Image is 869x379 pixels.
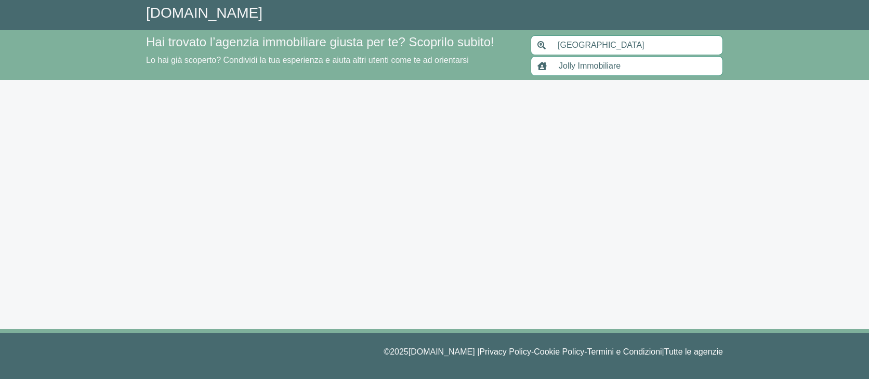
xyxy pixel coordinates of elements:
[146,35,518,50] h4: Hai trovato l’agenzia immobiliare giusta per te? Scoprilo subito!
[146,54,518,67] p: Lo hai già scoperto? Condividi la tua esperienza e aiuta altri utenti come te ad orientarsi
[534,347,584,356] a: Cookie Policy
[146,5,262,21] a: [DOMAIN_NAME]
[587,347,662,356] a: Termini e Condizioni
[552,56,723,76] input: Inserisci nome agenzia immobiliare
[664,347,723,356] a: Tutte le agenzie
[146,346,723,358] p: © 2025 [DOMAIN_NAME] | - - |
[479,347,531,356] a: Privacy Policy
[551,35,723,55] input: Inserisci area di ricerca (Comune o Provincia)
